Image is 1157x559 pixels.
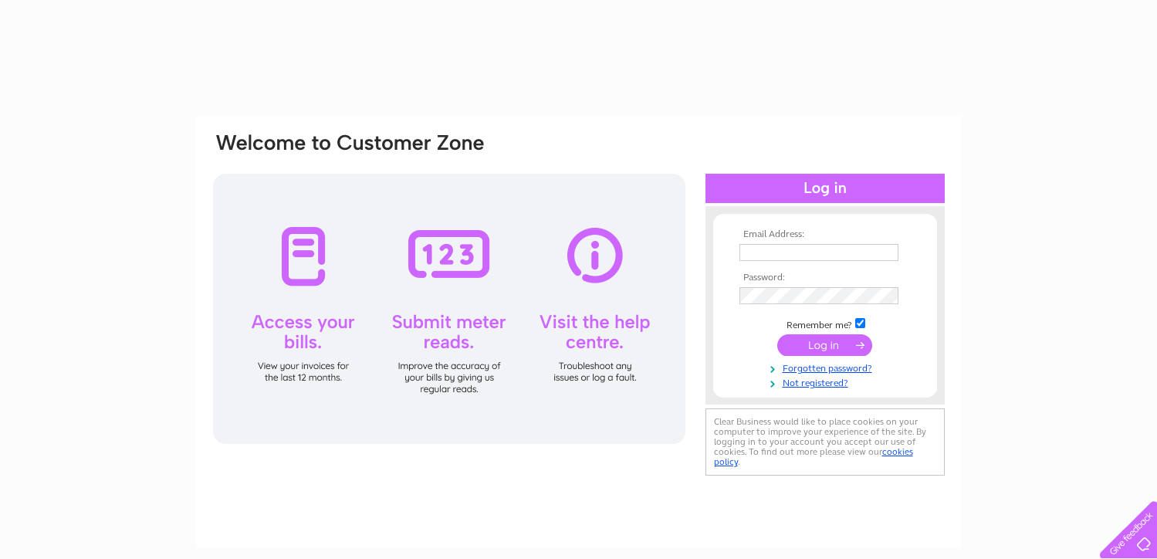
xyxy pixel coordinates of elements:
a: cookies policy [714,446,913,467]
a: Forgotten password? [739,360,915,374]
th: Password: [736,273,915,283]
th: Email Address: [736,229,915,240]
div: Clear Business would like to place cookies on your computer to improve your experience of the sit... [705,408,945,476]
td: Remember me? [736,316,915,331]
a: Not registered? [739,374,915,389]
input: Submit [777,334,872,356]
